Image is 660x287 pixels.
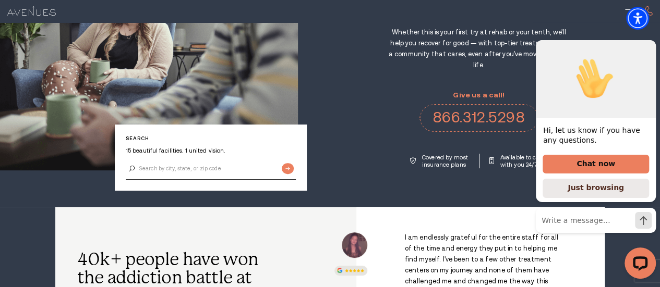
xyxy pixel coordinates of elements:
p: 15 beautiful facilities. 1 united vision. [126,147,296,154]
a: Available to chat with you 24/7 [489,154,548,168]
div: Accessibility Menu [626,7,649,30]
a: Covered by most insurance plans [410,154,470,168]
p: Available to chat with you 24/7 [500,154,548,168]
input: Submit button [282,163,294,174]
p: Covered by most insurance plans [422,154,470,168]
p: Whether this is your first try at rehab or your tenth, we'll help you recover for good — with top... [388,27,570,71]
p: Search [126,135,296,141]
a: call 866.312.5298 [419,104,538,131]
p: Give us a call! [419,91,538,99]
input: Search by city, state, or zip code [126,158,296,180]
img: a person with long hair [342,232,367,258]
iframe: LiveChat chat widget [527,40,660,287]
